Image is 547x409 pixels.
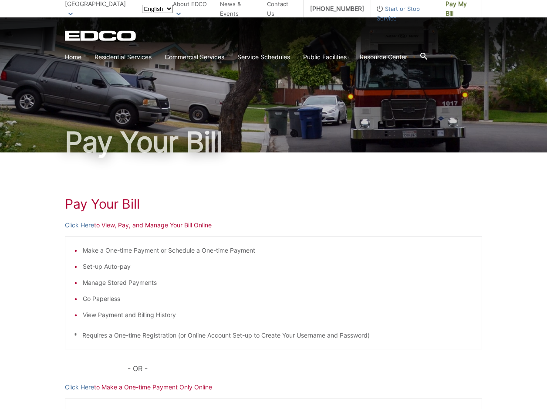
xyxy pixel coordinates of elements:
[95,52,152,62] a: Residential Services
[165,52,224,62] a: Commercial Services
[83,246,473,255] li: Make a One-time Payment or Schedule a One-time Payment
[303,52,347,62] a: Public Facilities
[360,52,407,62] a: Resource Center
[65,220,94,230] a: Click Here
[65,128,482,156] h1: Pay Your Bill
[74,331,473,340] p: * Requires a One-time Registration (or Online Account Set-up to Create Your Username and Password)
[83,294,473,304] li: Go Paperless
[65,382,482,392] p: to Make a One-time Payment Only Online
[128,362,482,375] p: - OR -
[65,220,482,230] p: to View, Pay, and Manage Your Bill Online
[142,5,173,13] select: Select a language
[83,262,473,271] li: Set-up Auto-pay
[65,30,137,41] a: EDCD logo. Return to the homepage.
[237,52,290,62] a: Service Schedules
[83,278,473,287] li: Manage Stored Payments
[83,310,473,320] li: View Payment and Billing History
[65,196,482,212] h1: Pay Your Bill
[65,382,94,392] a: Click Here
[65,52,81,62] a: Home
